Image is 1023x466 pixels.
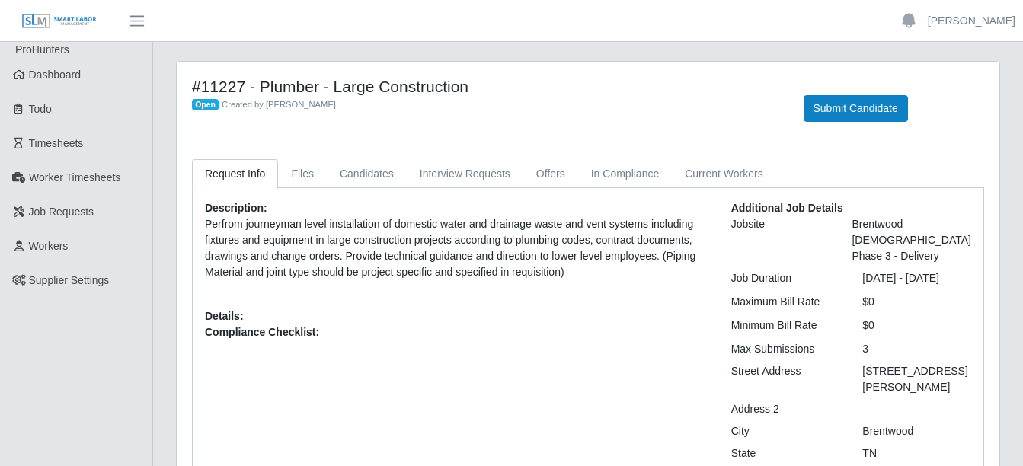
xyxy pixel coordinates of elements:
[720,423,852,439] div: City
[720,363,852,395] div: Street Address
[327,159,407,189] a: Candidates
[578,159,673,189] a: In Compliance
[205,326,319,338] b: Compliance Checklist:
[720,270,852,286] div: Job Duration
[672,159,775,189] a: Current Workers
[21,13,98,30] img: SLM Logo
[29,171,120,184] span: Worker Timesheets
[222,100,336,109] span: Created by [PERSON_NAME]
[720,401,852,417] div: Address 2
[851,445,983,461] div: TN
[720,216,841,264] div: Jobsite
[851,363,983,395] div: [STREET_ADDRESS][PERSON_NAME]
[523,159,578,189] a: Offers
[29,103,52,115] span: Todo
[29,274,110,286] span: Supplier Settings
[851,294,983,310] div: $0
[804,95,908,122] button: Submit Candidate
[192,159,278,189] a: Request Info
[407,159,523,189] a: Interview Requests
[720,294,852,310] div: Maximum Bill Rate
[928,13,1015,29] a: [PERSON_NAME]
[720,318,852,334] div: Minimum Bill Rate
[15,43,69,56] span: ProHunters
[205,310,244,322] b: Details:
[192,99,219,111] span: Open
[192,77,781,96] h4: #11227 - Plumber - Large Construction
[29,69,82,81] span: Dashboard
[29,240,69,252] span: Workers
[731,202,843,214] b: Additional Job Details
[851,270,983,286] div: [DATE] - [DATE]
[851,341,983,357] div: 3
[29,137,84,149] span: Timesheets
[205,202,267,214] b: Description:
[278,159,327,189] a: Files
[851,318,983,334] div: $0
[720,341,852,357] div: Max Submissions
[29,206,94,218] span: Job Requests
[205,216,708,280] p: Perfrom journeyman level installation of domestic water and drainage waste and vent systems inclu...
[720,445,852,461] div: State
[840,216,983,264] div: Brentwood [DEMOGRAPHIC_DATA] Phase 3 - Delivery
[851,423,983,439] div: Brentwood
